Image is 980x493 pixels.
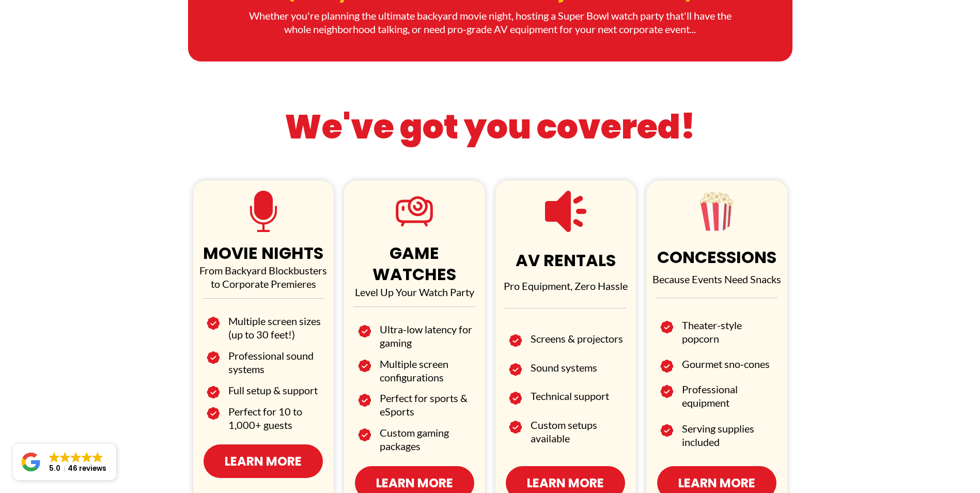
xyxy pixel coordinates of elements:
[204,444,323,478] a: Learn More
[380,439,475,453] h2: packages
[509,418,522,436] img: Image
[527,474,604,492] span: Learn More
[380,426,475,439] h2: Custom gaming
[196,277,332,290] p: to Corporate Premieres
[660,382,673,400] img: Image
[228,314,323,341] h2: Multiple screen sizes (up to 30 feet!)
[191,22,790,36] p: whole neighborhood talking, or need pro-grade AV equipment for your next corporate event...
[682,357,777,371] h2: Gourmet sno-cones
[498,279,634,292] p: Pro Equipment, Zero Hassle
[498,250,634,271] h1: AV RENTALS
[509,332,522,350] img: Image
[660,422,673,440] img: Image
[380,322,475,349] h2: Ultra-low latency for gaming
[228,405,323,432] h2: Perfect for 10 to 1,000+ guests
[660,357,673,375] img: Image
[649,272,785,286] p: Because Events Need Snacks
[682,318,777,345] h2: Theater-style popcorn
[207,383,220,402] img: Image
[509,361,522,379] img: Image
[682,382,777,409] h2: Professional equipment
[228,383,323,397] h2: Full setup & support
[649,246,785,268] h1: CONCESSIONS
[358,391,371,409] img: Image
[207,405,220,423] img: Image
[207,349,220,367] img: Image
[380,391,475,418] h2: Perfect for sports & eSports
[196,264,332,277] p: From Backyard Blockbusters
[531,332,626,345] h2: Screens & projectors
[228,349,323,376] h2: Professional sound systems
[13,444,116,480] a: Close GoogleGoogleGoogleGoogleGoogle 5.046 reviews
[358,322,371,341] img: Image
[531,361,626,374] h2: Sound systems
[207,314,220,332] img: Image
[376,474,453,492] span: Learn More
[347,242,483,285] h1: GAME WATCHES
[531,418,626,445] h2: Custom setups available
[196,242,332,264] h1: MOVIE NIGHTS
[358,426,371,444] img: Image
[380,357,475,384] h2: Multiple screen configurations
[678,474,755,492] span: Learn More
[358,357,371,375] img: Image
[225,452,302,470] span: Learn More
[509,389,522,407] img: Image
[531,389,626,403] h2: Technical support
[191,9,790,22] p: Whether you're planning the ultimate backyard movie night, hosting a Super Bowl watch party that'...
[347,285,483,299] p: Level Up Your Watch Party
[682,422,777,449] h2: Serving supplies included
[660,318,673,336] img: Image
[191,105,790,149] h1: We've got you covered!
